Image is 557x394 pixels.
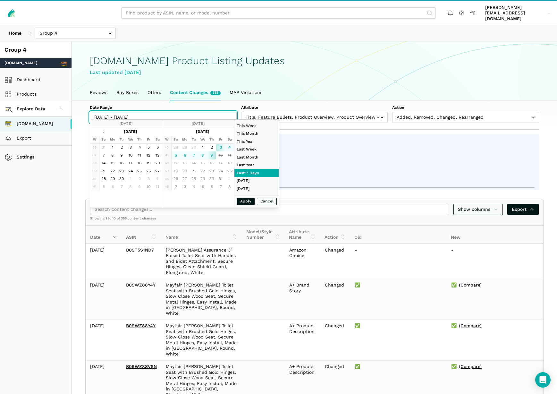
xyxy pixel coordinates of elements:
td: 20 [153,159,162,167]
td: 30 [189,144,198,152]
td: 19 [171,167,180,175]
li: This Week [234,122,279,130]
td: 1 [225,175,234,183]
a: (Compare) [459,323,482,329]
td: 31 [99,144,108,152]
th: We [126,136,135,144]
a: B09WZ88Y4Y [126,282,156,287]
td: 26 [144,167,153,175]
th: Sa [153,136,162,144]
a: B09WZ8SV6N [126,364,157,369]
td: 20 [180,167,189,175]
td: 28 [171,144,180,152]
th: Su [171,136,180,144]
td: 13 [180,159,189,167]
td: 26 [171,175,180,183]
td: Changed [320,279,350,320]
td: 15 [108,159,117,167]
th: Old [350,226,447,244]
td: 22 [198,167,207,175]
td: Mayfair [PERSON_NAME] Toilet Seat with Brushed Gold Hinges, Slow Close Wood Seat, Secure Metal Hi... [161,320,242,360]
li: Last Year [234,161,279,169]
div: ✅ [451,364,539,370]
a: Show columns [453,204,503,215]
td: 27 [153,167,162,175]
span: [PERSON_NAME][EMAIL_ADDRESS][DOMAIN_NAME] [485,5,545,22]
th: Date: activate to sort column ascending [86,226,122,244]
td: 21 [189,167,198,175]
td: [PERSON_NAME] Assurance 3" Raised Toilet Seat with Handles and Bidet Attachment, Secure Hinges, C... [161,244,242,279]
li: [DATE] [234,185,279,193]
td: 5 [144,144,153,152]
span: New content changes in the last week [210,91,221,95]
th: Mo [180,136,189,144]
td: 1 [108,144,117,152]
td: 15 [198,159,207,167]
td: 3 [216,144,225,152]
a: Export [507,204,539,215]
th: [DATE] [180,128,225,136]
td: 3 [126,144,135,152]
td: 8 [108,151,117,159]
td: 6 [153,144,162,152]
li: Rich Product Information [99,185,535,191]
li: Last Week [234,146,279,154]
li: Product Overview - Glance Icons [99,165,535,170]
td: Mayfair [PERSON_NAME] Toilet Seat with Brushed Gold Hinges, Slow Close Wood Seat, Secure Metal Hi... [161,279,242,320]
td: 29 [198,175,207,183]
td: 44 [162,175,171,183]
th: Tu [117,136,126,144]
td: 37 [90,151,99,159]
td: 24 [126,167,135,175]
td: 41 [90,183,99,191]
td: 8 [225,183,234,191]
td: 30 [207,175,216,183]
td: 39 [90,167,99,175]
td: 1 [126,175,135,183]
td: 7 [99,151,108,159]
a: [PERSON_NAME][EMAIL_ADDRESS][DOMAIN_NAME] [483,4,553,23]
td: [DATE] [86,279,122,320]
td: 25 [135,167,144,175]
td: Amazon Choice [285,244,320,279]
td: 22 [108,167,117,175]
td: 2 [117,144,126,152]
td: 23 [207,167,216,175]
li: Product Description [99,171,535,177]
td: 10 [216,151,225,159]
div: ✅ [451,282,539,288]
td: 2 [171,183,180,191]
th: Mo [108,136,117,144]
td: [DATE] [86,244,122,279]
td: 7 [117,183,126,191]
td: 3 [180,183,189,191]
a: B09WZ88Y4Y [126,323,156,328]
td: 8 [198,151,207,159]
span: Explore Data [7,105,45,113]
th: Action: activate to sort column ascending [320,226,350,244]
th: Attribute Name: activate to sort column ascending [284,226,320,244]
div: ✅ [355,323,442,329]
span: Show columns [458,206,498,213]
div: Group 4 [4,46,67,54]
span: Export [512,206,535,213]
a: MAP Violations [225,85,267,100]
td: 7 [216,183,225,191]
li: Title [99,144,535,150]
div: Open Intercom Messenger [535,372,551,388]
td: 9 [207,151,216,159]
td: 29 [180,144,189,152]
li: Last Month [234,153,279,161]
th: Fr [216,136,225,144]
th: Tu [189,136,198,144]
th: Sa [225,136,234,144]
th: We [198,136,207,144]
label: Attribute [241,105,388,111]
li: [DATE] [234,177,279,185]
li: Feature Bullets [99,151,535,157]
td: 9 [135,183,144,191]
li: This Year [234,138,279,146]
button: Apply [237,198,255,206]
div: Showing 1 to 10 of 355 content changes [86,216,543,225]
td: 17 [216,159,225,167]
